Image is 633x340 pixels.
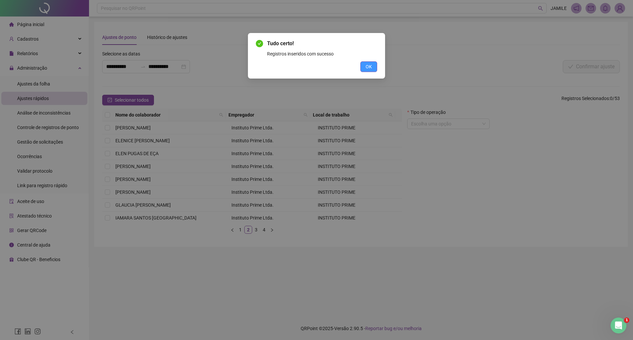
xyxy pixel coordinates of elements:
[267,50,377,57] div: Registros inseridos com sucesso
[366,63,372,70] span: OK
[624,318,629,323] span: 1
[360,61,377,72] button: OK
[267,40,377,48] span: Tudo certo!
[611,318,626,333] iframe: Intercom live chat
[256,40,263,47] span: check-circle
